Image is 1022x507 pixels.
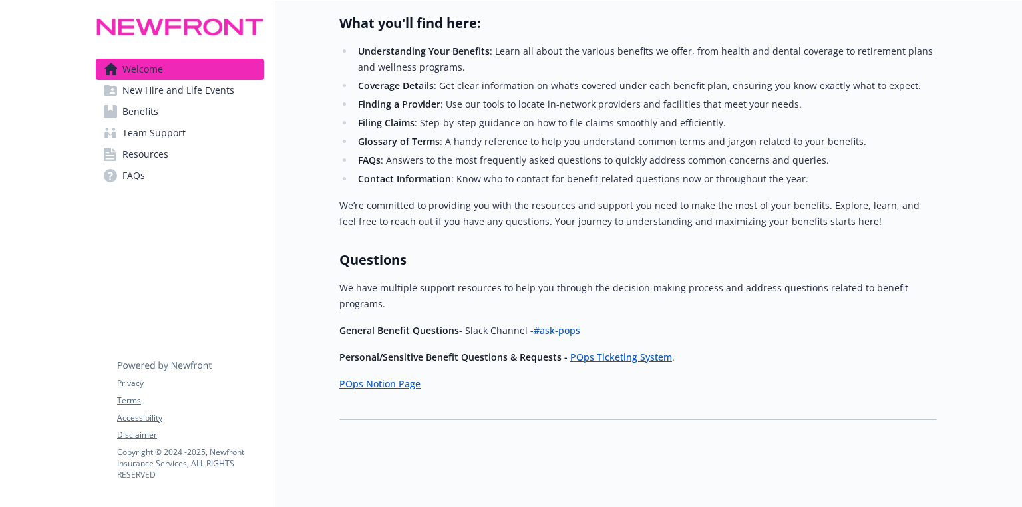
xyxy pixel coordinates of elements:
a: #ask-pops [534,324,580,337]
strong: Contact Information [358,172,451,185]
li: : Know who to contact for benefit-related questions now or throughout the year. [354,171,937,187]
li: : Get clear information on what’s covered under each benefit plan, ensuring you know exactly what... [354,78,937,94]
span: Welcome [122,59,163,80]
a: FAQs [96,165,264,186]
li: : Learn all about the various benefits we offer, from health and dental coverage to retirement pl... [354,43,937,75]
p: Copyright © 2024 - 2025 , Newfront Insurance Services, ALL RIGHTS RESERVED [117,446,263,480]
a: POps Ticketing System [570,351,672,363]
a: Accessibility [117,412,263,424]
strong: Coverage Details [358,79,434,92]
p: We’re committed to providing you with the resources and support you need to make the most of your... [339,198,937,230]
p: We have multiple support resources to help you through the decision-making process and address qu... [339,280,937,312]
a: POps Notion Page [339,377,421,390]
a: Terms [117,395,263,407]
li: : Use our tools to locate in-network providers and facilities that meet your needs. [354,96,937,112]
strong: General Benefit Questions [339,324,459,337]
li: : Answers to the most frequently asked questions to quickly address common concerns and queries. [354,152,937,168]
li: : Step-by-step guidance on how to file claims smoothly and efficiently. [354,115,937,131]
strong: Filing Claims [358,116,415,129]
span: Team Support [122,122,186,144]
span: Benefits [122,101,158,122]
strong: Glossary of Terms [358,135,440,148]
a: Team Support [96,122,264,144]
span: Resources [122,144,168,165]
a: Benefits [96,101,264,122]
li: : A handy reference to help you understand common terms and jargon related to your benefits. [354,134,937,150]
h2: Questions [339,251,937,269]
a: Disclaimer [117,429,263,441]
strong: Finding a Provider [358,98,440,110]
h2: What you'll find here: [339,14,937,33]
p: . [339,349,937,365]
a: New Hire and Life Events [96,80,264,101]
p: - Slack Channel - [339,323,937,339]
strong: FAQs [358,154,381,166]
strong: Personal/Sensitive Benefit Questions & Requests - [339,351,568,363]
a: Privacy [117,377,263,389]
a: Welcome [96,59,264,80]
a: Resources [96,144,264,165]
strong: Understanding Your Benefits [358,45,490,57]
span: FAQs [122,165,145,186]
span: New Hire and Life Events [122,80,234,101]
